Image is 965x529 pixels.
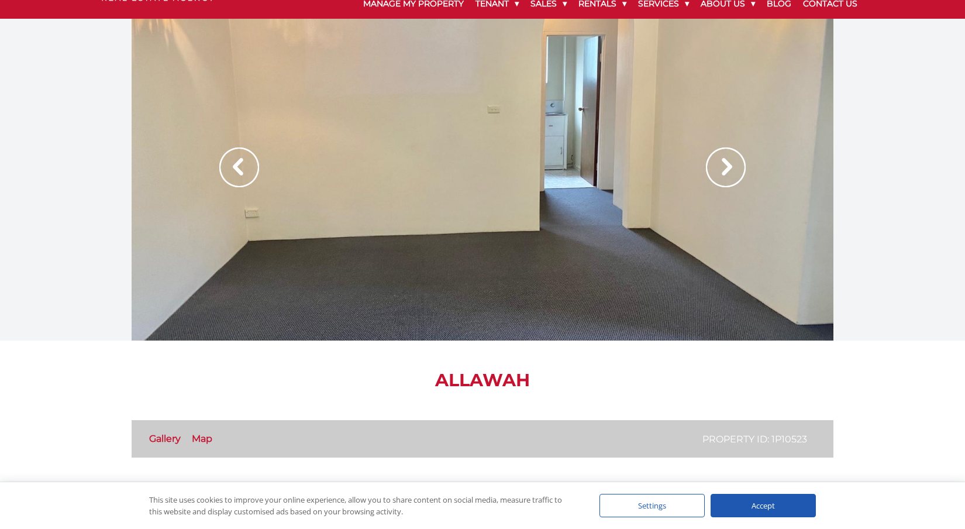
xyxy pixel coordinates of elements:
[219,147,259,187] img: Arrow slider
[702,432,807,446] p: Property ID: 1P10523
[132,370,833,391] h1: Allawah
[149,494,576,517] div: This site uses cookies to improve your online experience, allow you to share content on social me...
[149,433,181,444] a: Gallery
[711,494,816,517] div: Accept
[706,147,746,187] img: Arrow slider
[192,433,212,444] a: Map
[599,494,705,517] div: Settings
